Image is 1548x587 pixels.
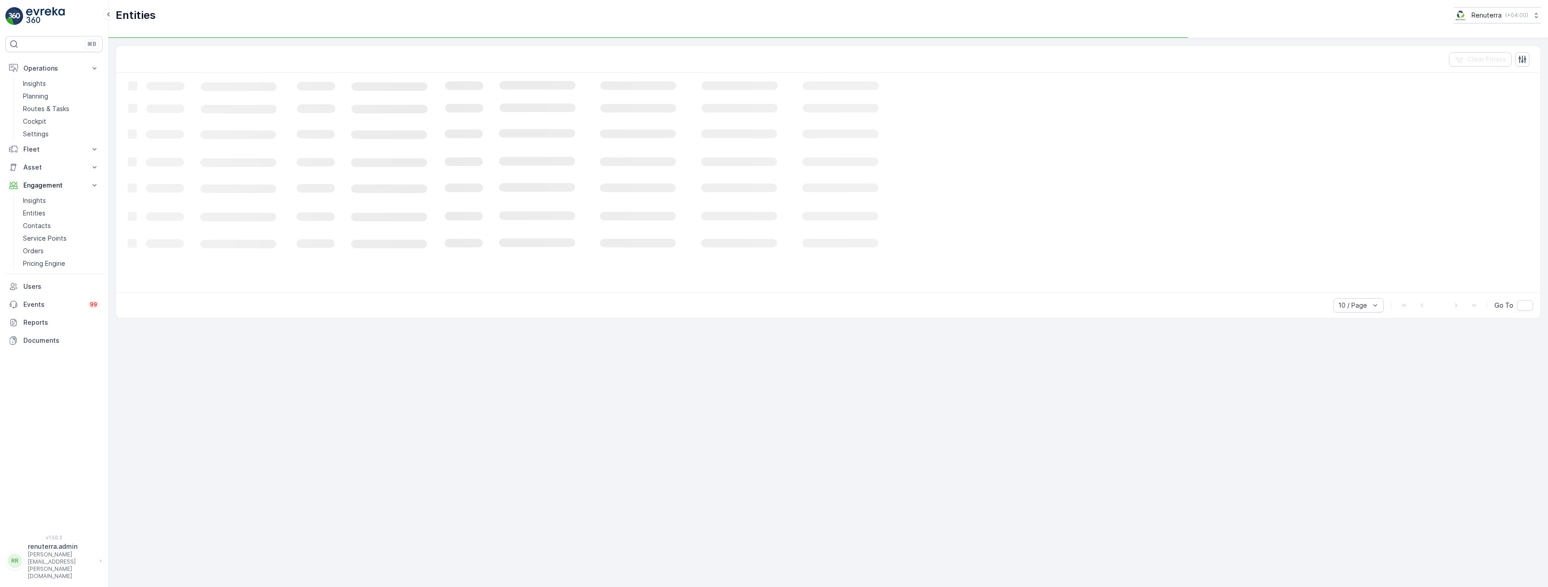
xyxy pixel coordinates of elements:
[1467,55,1506,64] p: Clear Filters
[5,176,103,194] button: Engagement
[19,90,103,103] a: Planning
[5,535,103,540] span: v 1.50.3
[23,336,99,345] p: Documents
[23,209,45,218] p: Entities
[5,296,103,314] a: Events99
[23,117,46,126] p: Cockpit
[5,278,103,296] a: Users
[23,282,99,291] p: Users
[5,7,23,25] img: logo
[19,245,103,257] a: Orders
[1471,11,1502,20] p: Renuterra
[23,64,85,73] p: Operations
[19,220,103,232] a: Contacts
[23,221,51,230] p: Contacts
[23,181,85,190] p: Engagement
[19,128,103,140] a: Settings
[1449,52,1512,67] button: Clear Filters
[5,59,103,77] button: Operations
[5,140,103,158] button: Fleet
[23,145,85,154] p: Fleet
[23,259,65,268] p: Pricing Engine
[5,542,103,580] button: RRrenuterra.admin[PERSON_NAME][EMAIL_ADDRESS][PERSON_NAME][DOMAIN_NAME]
[8,554,22,568] div: RR
[1454,10,1468,20] img: Screenshot_2024-07-26_at_13.33.01.png
[28,542,95,551] p: renuterra.admin
[23,246,44,255] p: Orders
[19,77,103,90] a: Insights
[19,207,103,220] a: Entities
[5,314,103,332] a: Reports
[19,115,103,128] a: Cockpit
[1494,301,1513,310] span: Go To
[28,551,95,580] p: [PERSON_NAME][EMAIL_ADDRESS][PERSON_NAME][DOMAIN_NAME]
[19,257,103,270] a: Pricing Engine
[23,92,48,101] p: Planning
[19,103,103,115] a: Routes & Tasks
[23,104,69,113] p: Routes & Tasks
[23,163,85,172] p: Asset
[23,196,46,205] p: Insights
[1454,7,1541,23] button: Renuterra(+04:00)
[23,130,49,139] p: Settings
[23,318,99,327] p: Reports
[23,300,83,309] p: Events
[87,40,96,48] p: ⌘B
[26,7,65,25] img: logo_light-DOdMpM7g.png
[23,234,67,243] p: Service Points
[90,301,97,308] p: 99
[19,232,103,245] a: Service Points
[1505,12,1528,19] p: ( +04:00 )
[19,194,103,207] a: Insights
[5,158,103,176] button: Asset
[5,332,103,350] a: Documents
[116,8,156,22] p: Entities
[23,79,46,88] p: Insights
